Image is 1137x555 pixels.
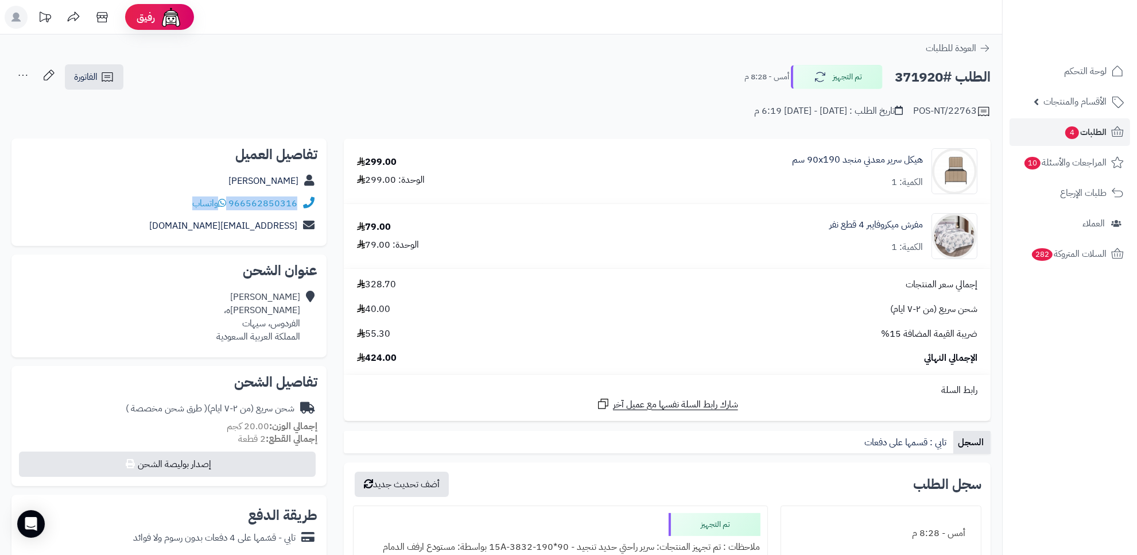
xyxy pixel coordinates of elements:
[266,432,317,446] strong: إجمالي القطع:
[932,148,977,194] img: 1737185903-110101010017-90x90.jpg
[829,218,923,232] a: مفرش ميكروفايبر 4 قطع نفر
[228,174,298,188] a: [PERSON_NAME]
[613,398,738,411] span: شارك رابط السلة نفسها مع عميل آخر
[357,278,396,291] span: 328.70
[791,65,883,89] button: تم التجهيز
[913,105,991,118] div: POS-NT/22763
[65,64,123,90] a: الفاتورة
[133,531,296,545] div: تابي - قسّمها على 4 دفعات بدون رسوم ولا فوائد
[744,71,789,83] small: أمس - 8:28 م
[1010,210,1130,237] a: العملاء
[754,105,903,118] div: تاريخ الطلب : [DATE] - [DATE] 6:19 م
[924,352,977,365] span: الإجمالي النهائي
[926,41,976,55] span: العودة للطلبات
[1025,157,1041,169] span: 10
[1064,124,1107,140] span: الطلبات
[348,384,986,397] div: رابط السلة
[1010,149,1130,176] a: المراجعات والأسئلة10
[890,303,977,316] span: شحن سريع (من ٢-٧ ايام)
[669,513,760,536] div: تم التجهيز
[1010,240,1130,268] a: السلات المتروكة282
[788,522,975,545] div: أمس - 8:28 م
[357,303,390,316] span: 40.00
[357,238,419,252] div: الوحدة: 79.00
[1010,118,1130,146] a: الطلبات4
[1082,215,1105,232] span: العملاء
[1060,185,1107,201] span: طلبات الإرجاع
[126,402,207,415] span: ( طرق شحن مخصصة )
[1010,57,1130,85] a: لوحة التحكم
[357,221,391,234] div: 79.00
[21,264,317,277] h2: عنوان الشحن
[926,41,991,55] a: العودة للطلبات
[1032,248,1053,261] span: 282
[1043,94,1107,110] span: الأقسام والمنتجات
[1023,155,1107,171] span: المراجعات والأسئلة
[357,156,397,169] div: 299.00
[192,196,226,210] a: واتساب
[355,472,449,497] button: أضف تحديث جديد
[596,397,738,411] a: شارك رابط السلة نفسها مع عميل آخر
[1031,246,1107,262] span: السلات المتروكة
[248,508,317,522] h2: طريقة الدفع
[906,278,977,291] span: إجمالي سعر المنتجات
[216,291,300,343] div: [PERSON_NAME] [PERSON_NAME]ه، الفردوس، سيهات المملكة العربية السعودية
[160,6,183,29] img: ai-face.png
[881,327,977,341] span: ضريبة القيمة المضافة 15%
[357,352,397,365] span: 424.00
[137,10,155,24] span: رفيق
[21,375,317,389] h2: تفاصيل الشحن
[74,70,98,84] span: الفاتورة
[238,432,317,446] small: 2 قطعة
[21,148,317,161] h2: تفاصيل العميل
[357,174,425,187] div: الوحدة: 299.00
[895,65,991,89] h2: الطلب #371920
[953,431,991,454] a: السجل
[891,176,923,189] div: الكمية: 1
[227,419,317,433] small: 20.00 كجم
[19,452,316,477] button: إصدار بوليصة الشحن
[860,431,953,454] a: تابي : قسمها على دفعات
[126,402,294,415] div: شحن سريع (من ٢-٧ ايام)
[932,213,977,259] img: 1752752469-1-90x90.jpg
[269,419,317,433] strong: إجمالي الوزن:
[17,510,45,538] div: Open Intercom Messenger
[149,219,297,233] a: [EMAIL_ADDRESS][DOMAIN_NAME]
[792,153,923,167] a: هيكل سرير معدني منجد 90x190 سم
[891,241,923,254] div: الكمية: 1
[30,6,59,32] a: تحديثات المنصة
[228,196,297,210] a: 966562850316
[1065,126,1079,139] span: 4
[1010,179,1130,207] a: طلبات الإرجاع
[357,327,390,341] span: 55.30
[1064,63,1107,79] span: لوحة التحكم
[913,477,981,491] h3: سجل الطلب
